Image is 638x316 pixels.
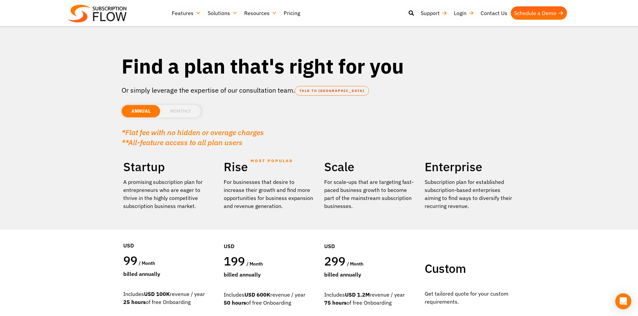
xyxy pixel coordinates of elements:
a: Schedule a Demo [511,6,567,20]
div: Open Intercom Messenger [615,293,631,309]
a: Login [450,6,477,20]
span: MOST POPULAR [251,153,293,169]
a: TALK TO [GEOGRAPHIC_DATA] [295,86,369,96]
em: *Flat fee with no hidden or overage charges [122,127,264,137]
div: USD [123,221,214,253]
p: Subscription plan for established subscription-based enterprises aiming to find ways to diversify... [425,178,515,210]
strong: USD 1.2M [345,291,370,298]
a: Support [417,6,450,20]
span: 299 [324,253,346,269]
div: Billed Annually [224,271,314,279]
strong: 50 hours [224,299,246,306]
h2: Rise [224,159,314,175]
span: / month [139,260,155,266]
h2: Enterprise [425,159,515,175]
h2: Startup [123,159,214,175]
strong: USD 100K [144,291,170,297]
strong: 75 hours [324,299,347,306]
div: Includes revenue / year of free Onboarding [123,290,214,306]
div: Billed Annually [123,270,214,278]
a: Features [168,6,204,20]
div: Includes revenue / year of free Onboarding [324,291,415,307]
h1: Find a plan that's right for you [122,54,517,79]
div: USD [224,222,314,253]
span: 99 [123,252,138,268]
span: 199 [224,253,245,269]
h2: Scale [324,159,415,175]
p: Get tailored quote for your custom requirements. [425,290,515,306]
li: MONTHLY [160,105,201,117]
p: Or simply leverage the expertise of our consultation team. [122,85,517,95]
a: Resources [241,6,280,20]
a: Pricing [280,6,303,20]
p: A promising subscription plan for entrepreneurs who are eager to thrive in the highly competitive... [123,178,214,210]
span: Custom [425,260,466,276]
div: For businesses that desire to increase their growth and find more opportunities for business expa... [224,178,314,210]
span: / month [246,261,263,267]
div: USD [324,222,415,253]
strong: USD 600K [244,291,270,298]
strong: 25 hours [123,299,146,305]
em: **All-feature access to all plan users [122,137,242,147]
div: Billed Annually [324,271,415,279]
a: Solutions [204,6,241,20]
span: / month [347,261,363,267]
a: Contact Us [477,6,511,20]
li: ANNUAL [122,105,160,117]
div: Includes revenue / year of free Onboarding [224,291,314,307]
div: For scale-ups that are targeting fast-paced business growth to become part of the mainstream subs... [324,178,415,210]
img: Subscriptionflow [68,5,127,22]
